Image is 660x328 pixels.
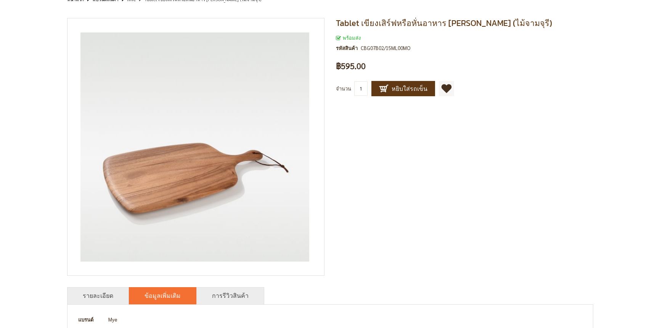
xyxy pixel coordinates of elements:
[371,81,435,96] button: หยิบใส่รถเข็น
[336,62,366,70] span: ฿595.00
[379,84,427,93] span: หยิบใส่รถเข็น
[212,291,249,300] a: การรีวิวสินค้า
[106,312,585,327] td: Mye
[80,32,309,262] img: Tablet เขียงเสิร์ฟหรือหั่นอาหาร ขนาดกลาง (ไม้จามจุรี)
[361,44,410,52] div: CBG07B02/15ML00MO
[75,312,106,327] th: แบรนด์
[83,291,113,300] a: รายละเอียด
[145,291,181,300] a: ข้อมูลเพิ่มเติม
[336,34,593,42] div: สถานะของสินค้า
[336,85,351,92] span: จำนวน
[336,17,552,29] span: Tablet เขียงเสิร์ฟหรือหั่นอาหาร [PERSON_NAME] (ไม้จามจุรี)
[336,44,361,52] strong: รหัสสินค้า
[439,81,454,96] a: เพิ่มไปยังรายการโปรด
[336,34,361,41] span: พร้อมส่ง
